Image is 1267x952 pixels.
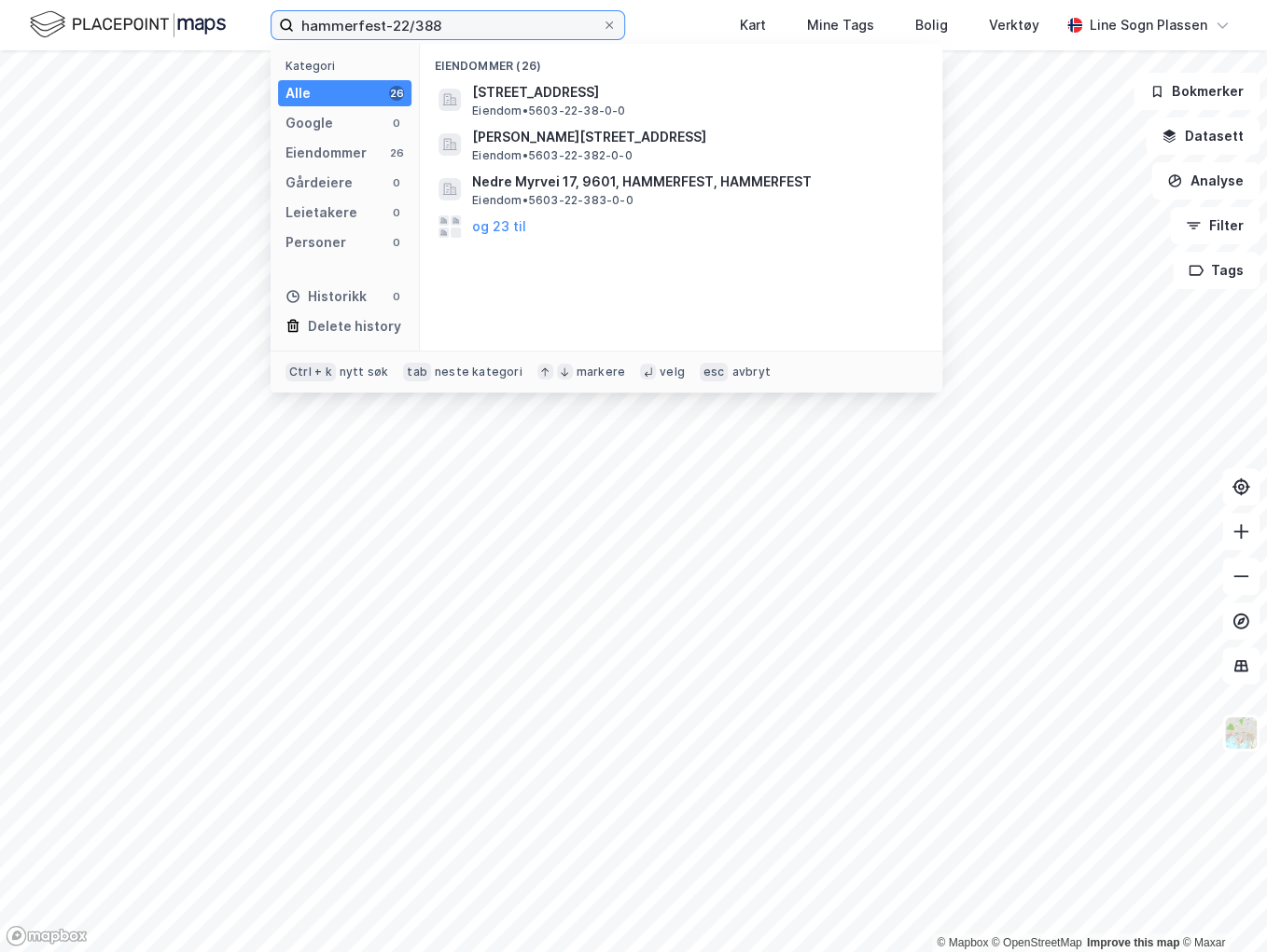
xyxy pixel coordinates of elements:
[472,215,526,238] button: og 23 til
[285,142,367,164] div: Eiendommer
[660,365,685,379] div: velg
[285,363,336,381] div: Ctrl + k
[937,936,988,949] a: Mapbox
[340,365,389,379] div: nytt søk
[989,14,1039,36] div: Verktøy
[700,363,729,381] div: esc
[992,936,1082,949] a: OpenStreetMap
[389,175,404,190] div: 0
[740,14,766,36] div: Kart
[807,14,874,36] div: Mine Tags
[285,172,353,194] div: Gårdeiere
[472,171,920,193] span: Nedre Myrvei 17, 9601, HAMMERFEST, HAMMERFEST
[285,82,311,104] div: Alle
[1173,252,1260,289] button: Tags
[472,148,633,163] span: Eiendom • 5603-22-382-0-0
[1170,207,1260,244] button: Filter
[308,315,401,338] div: Delete history
[389,116,404,131] div: 0
[30,8,226,41] img: logo.f888ab2527a4732fd821a326f86c7f29.svg
[294,11,602,39] input: Søk på adresse, matrikkel, gårdeiere, leietakere eller personer
[472,193,633,208] span: Eiendom • 5603-22-383-0-0
[389,86,404,101] div: 26
[731,365,770,379] div: avbryt
[1146,117,1260,155] button: Datasett
[420,44,942,77] div: Eiendommer (26)
[1090,14,1207,36] div: Line Sogn Plassen
[6,925,88,946] a: Mapbox homepage
[389,289,404,304] div: 0
[1087,936,1179,949] a: Improve this map
[389,205,404,220] div: 0
[1134,73,1260,110] button: Bokmerker
[285,112,333,134] div: Google
[285,59,411,73] div: Kategori
[285,201,357,224] div: Leietakere
[285,285,367,308] div: Historikk
[435,365,522,379] div: neste kategori
[1223,715,1259,751] img: Z
[915,14,948,36] div: Bolig
[472,126,920,148] span: [PERSON_NAME][STREET_ADDRESS]
[472,103,625,118] span: Eiendom • 5603-22-38-0-0
[285,231,346,254] div: Personer
[1174,862,1267,952] div: Kontrollprogram for chat
[1151,162,1260,200] button: Analyse
[472,81,920,103] span: [STREET_ADDRESS]
[577,365,625,379] div: markere
[389,235,404,250] div: 0
[1174,862,1267,952] iframe: Chat Widget
[403,363,431,381] div: tab
[389,145,404,160] div: 26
